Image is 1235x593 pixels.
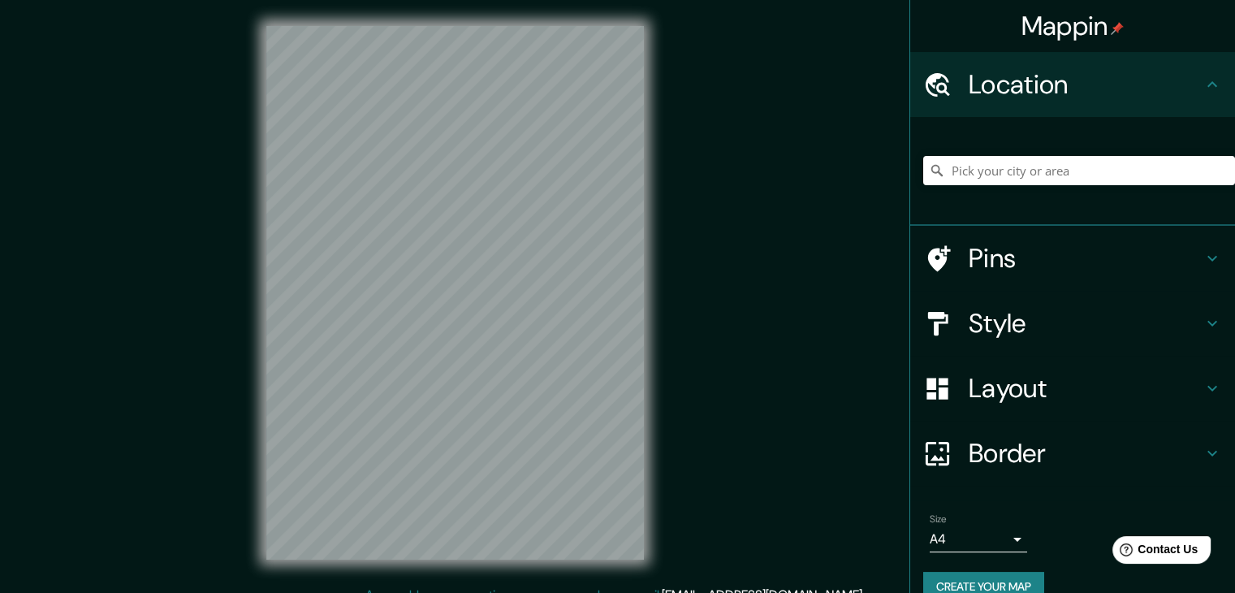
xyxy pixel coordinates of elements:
div: Pins [910,226,1235,291]
img: pin-icon.png [1111,22,1124,35]
h4: Style [969,307,1203,340]
canvas: Map [266,26,644,560]
h4: Location [969,68,1203,101]
div: Style [910,291,1235,356]
h4: Pins [969,242,1203,275]
div: Border [910,421,1235,486]
h4: Mappin [1021,10,1125,42]
input: Pick your city or area [923,156,1235,185]
div: Location [910,52,1235,117]
h4: Layout [969,372,1203,405]
h4: Border [969,437,1203,470]
label: Size [930,513,947,526]
div: A4 [930,526,1027,552]
div: Layout [910,356,1235,421]
iframe: Help widget launcher [1090,530,1217,575]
